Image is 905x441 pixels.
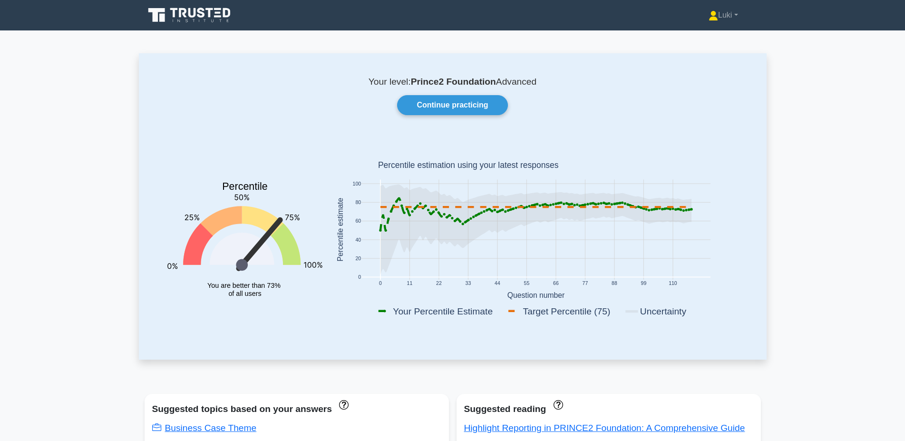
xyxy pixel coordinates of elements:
[358,275,361,280] text: 0
[436,281,442,286] text: 22
[207,282,281,289] tspan: You are better than 73%
[336,198,344,262] text: Percentile estimate
[355,256,361,261] text: 20
[464,423,745,433] a: Highlight Reporting in PRINCE2 Foundation: A Comprehensive Guide
[378,161,558,170] text: Percentile estimation using your latest responses
[397,95,507,115] a: Continue practicing
[355,219,361,224] text: 60
[222,181,268,193] text: Percentile
[551,399,563,409] a: These concepts have been answered less than 50% correct. The guides disapear when you answer ques...
[669,281,677,286] text: 110
[612,281,617,286] text: 88
[524,281,529,286] text: 55
[152,423,257,433] a: Business Case Theme
[507,291,564,299] text: Question number
[355,200,361,205] text: 80
[641,281,646,286] text: 99
[228,290,261,297] tspan: of all users
[152,402,441,417] div: Suggested topics based on your answers
[582,281,588,286] text: 77
[352,181,361,186] text: 100
[337,399,349,409] a: These topics have been answered less than 50% correct. Topics disapear when you answer questions ...
[686,6,760,25] a: Luki
[553,281,559,286] text: 66
[464,402,753,417] div: Suggested reading
[411,77,496,87] b: Prince2 Foundation
[355,237,361,243] text: 40
[379,281,381,286] text: 0
[465,281,471,286] text: 33
[495,281,500,286] text: 44
[407,281,412,286] text: 11
[162,76,744,88] p: Your level: Advanced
